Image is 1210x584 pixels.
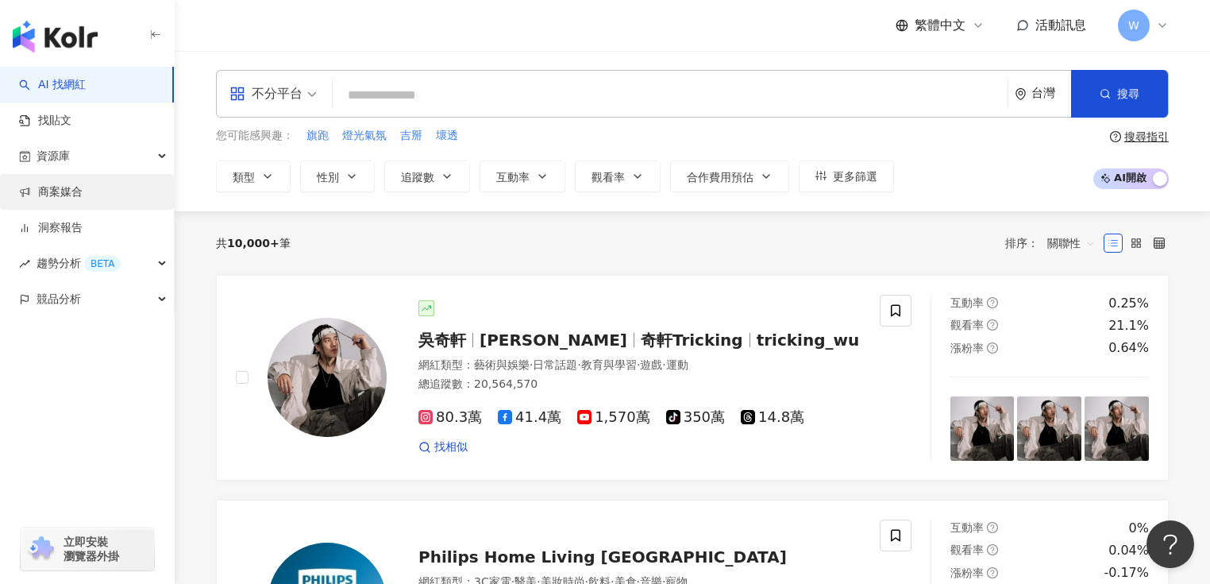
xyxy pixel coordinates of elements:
[987,342,998,354] span: question-circle
[1005,230,1104,256] div: 排序：
[1146,520,1194,568] iframe: Help Scout Beacon - Open
[229,86,245,102] span: appstore
[19,258,30,269] span: rise
[1031,87,1071,100] div: 台灣
[1129,520,1149,537] div: 0%
[1110,131,1121,142] span: question-circle
[637,358,640,371] span: ·
[670,161,789,192] button: 合作費用預估
[1047,230,1095,256] span: 關聯性
[216,161,291,192] button: 類型
[19,113,71,129] a: 找貼文
[25,536,56,562] img: chrome extension
[577,358,580,371] span: ·
[799,161,894,192] button: 更多篩選
[268,318,387,437] img: KOL Avatar
[833,170,877,183] span: 更多篩選
[21,528,154,570] a: chrome extension立即安裝 瀏覽器外掛
[1124,130,1169,143] div: 搜尋指引
[496,171,530,184] span: 互動率
[400,128,422,144] span: 吉掰
[434,439,468,455] span: 找相似
[1071,70,1168,118] button: 搜尋
[37,138,70,174] span: 資源庫
[418,331,466,350] span: 吳奇軒
[341,127,387,145] button: 燈光氣氛
[418,547,787,567] span: Philips Home Living [GEOGRAPHIC_DATA]
[641,331,743,350] span: 奇軒Tricking
[342,128,387,144] span: 燈光氣氛
[1128,17,1139,34] span: W
[19,184,83,200] a: 商案媒合
[1085,396,1149,461] img: post-image
[418,377,861,393] div: 總追蹤數 ： 20,564,570
[1117,87,1139,100] span: 搜尋
[229,81,302,106] div: 不分平台
[741,409,804,426] span: 14.8萬
[950,543,984,556] span: 觀看率
[399,127,423,145] button: 吉掰
[19,220,83,236] a: 洞察報告
[84,256,121,272] div: BETA
[216,128,294,144] span: 您可能感興趣：
[1015,88,1027,100] span: environment
[418,409,482,426] span: 80.3萬
[13,21,98,52] img: logo
[987,319,998,331] span: question-circle
[950,396,1015,461] img: post-image
[533,358,577,371] span: 日常話題
[306,128,329,144] span: 旗跑
[950,567,984,579] span: 漲粉率
[950,342,984,354] span: 漲粉率
[64,535,119,563] span: 立即安裝 瀏覽器外掛
[435,127,459,145] button: 壞透
[474,358,530,371] span: 藝術與娛樂
[227,237,279,249] span: 10,000+
[987,522,998,533] span: question-circle
[19,77,86,93] a: searchAI 找網紅
[418,439,468,455] a: 找相似
[915,17,965,34] span: 繁體中文
[37,246,121,281] span: 趨勢分析
[575,161,661,192] button: 觀看率
[987,567,998,578] span: question-circle
[950,319,984,331] span: 觀看率
[480,161,565,192] button: 互動率
[306,127,329,145] button: 旗跑
[662,358,665,371] span: ·
[317,171,339,184] span: 性別
[1108,542,1149,559] div: 0.04%
[37,281,81,317] span: 競品分析
[666,358,688,371] span: 運動
[581,358,637,371] span: 教育與學習
[666,409,725,426] span: 350萬
[418,358,861,373] div: 網紅類型 ：
[592,171,625,184] span: 觀看率
[1017,396,1081,461] img: post-image
[401,171,434,184] span: 追蹤數
[987,297,998,308] span: question-circle
[1108,295,1149,312] div: 0.25%
[216,275,1169,481] a: KOL Avatar吳奇軒[PERSON_NAME]奇軒Trickingtricking_wu網紅類型：藝術與娛樂·日常話題·教育與學習·遊戲·運動總追蹤數：20,564,57080.3萬41....
[1108,339,1149,357] div: 0.64%
[436,128,458,144] span: 壞透
[384,161,470,192] button: 追蹤數
[687,171,753,184] span: 合作費用預估
[216,237,291,249] div: 共 筆
[1035,17,1086,33] span: 活動訊息
[530,358,533,371] span: ·
[577,409,650,426] span: 1,570萬
[1108,317,1149,335] div: 21.1%
[757,331,860,350] span: tricking_wu
[300,161,375,192] button: 性別
[640,358,662,371] span: 遊戲
[1104,564,1149,582] div: -0.17%
[498,409,561,426] span: 41.4萬
[950,296,984,309] span: 互動率
[233,171,255,184] span: 類型
[480,331,627,350] span: [PERSON_NAME]
[987,544,998,555] span: question-circle
[950,521,984,534] span: 互動率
